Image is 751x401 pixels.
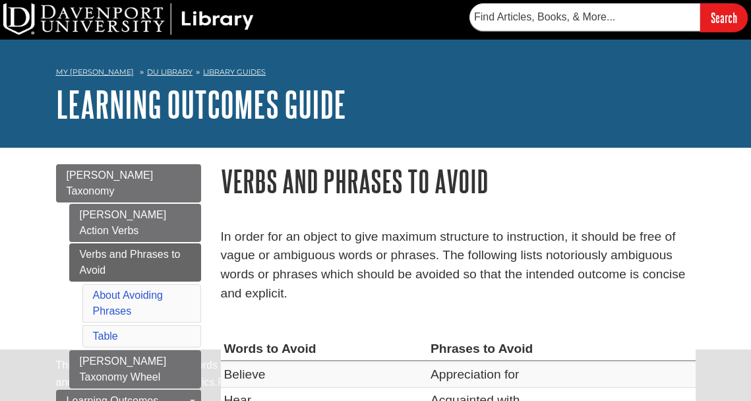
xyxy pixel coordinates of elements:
[427,361,696,387] td: Appreciation for
[56,84,346,125] a: Learning Outcomes Guide
[203,67,266,77] a: Library Guides
[221,336,427,361] th: Words to Avoid
[3,3,254,35] img: DU Library
[69,243,201,282] a: Verbs and Phrases to Avoid
[221,228,696,303] p: In order for an object to give maximum structure to instruction, it should be free of vague or am...
[93,290,163,317] a: About Avoiding Phrases
[147,67,193,77] a: DU Library
[221,361,427,387] td: Believe
[469,3,700,31] input: Find Articles, Books, & More...
[427,336,696,361] th: Phrases to Avoid
[93,330,118,342] a: Table
[69,350,201,388] a: [PERSON_NAME] Taxonomy Wheel
[700,3,748,32] input: Search
[56,67,134,78] a: My [PERSON_NAME]
[69,204,201,242] a: [PERSON_NAME] Action Verbs
[67,170,154,197] span: [PERSON_NAME] Taxonomy
[469,3,748,32] form: Searches DU Library's articles, books, and more
[56,164,201,202] a: [PERSON_NAME] Taxonomy
[56,63,696,84] nav: breadcrumb
[221,164,696,198] h1: Verbs and Phrases to Avoid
